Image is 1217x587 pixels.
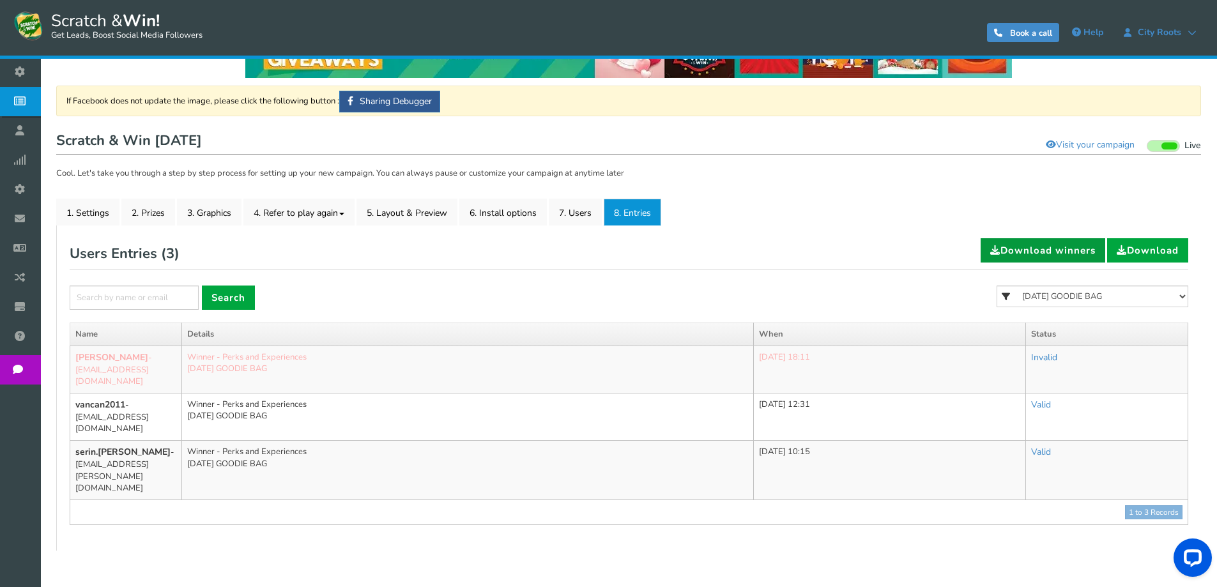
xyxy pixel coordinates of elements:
[1037,134,1143,156] a: Visit your campaign
[753,323,1025,346] th: When
[1025,323,1188,346] th: Status
[70,346,182,393] td: - [EMAIL_ADDRESS][DOMAIN_NAME]
[1031,399,1051,411] a: Valid
[1031,351,1057,363] a: Invalid
[13,10,45,42] img: Scratch and Win
[75,446,171,458] b: serin.[PERSON_NAME]
[182,393,754,440] td: Winner - Perks and Experiences [DATE] GOODIE BAG
[123,10,160,32] strong: Win!
[1010,27,1052,39] span: Book a call
[182,346,754,393] td: Winner - Perks and Experiences [DATE] GOODIE BAG
[549,199,602,225] a: 7. Users
[56,86,1201,116] div: If Facebook does not update the image, please click the following button :
[753,346,1025,393] td: [DATE] 18:11
[70,238,180,269] h2: Users Entries ( )
[70,323,182,346] th: Name
[1163,533,1217,587] iframe: LiveChat chat widget
[202,286,255,310] a: Search
[1066,22,1110,43] a: Help
[1107,238,1188,263] a: Download
[56,129,1201,155] h1: Scratch & Win [DATE]
[75,351,148,363] b: [PERSON_NAME]
[45,10,203,42] span: Scratch &
[182,323,754,346] th: Details
[753,441,1025,500] td: [DATE] 10:15
[51,31,203,41] small: Get Leads, Boost Social Media Followers
[1131,27,1188,38] span: City Roots
[753,393,1025,440] td: [DATE] 12:31
[339,91,440,112] a: Sharing Debugger
[121,199,175,225] a: 2. Prizes
[604,199,661,225] a: 8. Entries
[70,286,199,310] input: Search by name or email
[1031,446,1051,458] a: Valid
[70,393,182,440] td: - [EMAIL_ADDRESS][DOMAIN_NAME]
[987,23,1059,42] a: Book a call
[243,199,355,225] a: 4. Refer to play again
[459,199,547,225] a: 6. Install options
[356,199,457,225] a: 5. Layout & Preview
[75,399,125,411] b: vancan2011
[13,10,203,42] a: Scratch &Win! Get Leads, Boost Social Media Followers
[70,441,182,500] td: - [EMAIL_ADDRESS][PERSON_NAME][DOMAIN_NAME]
[1083,26,1103,38] span: Help
[166,244,174,263] span: 3
[1184,140,1201,152] span: Live
[981,238,1105,263] a: Download winners
[56,167,1201,180] p: Cool. Let's take you through a step by step process for setting up your new campaign. You can alw...
[56,199,119,225] a: 1. Settings
[182,441,754,500] td: Winner - Perks and Experiences [DATE] GOODIE BAG
[177,199,241,225] a: 3. Graphics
